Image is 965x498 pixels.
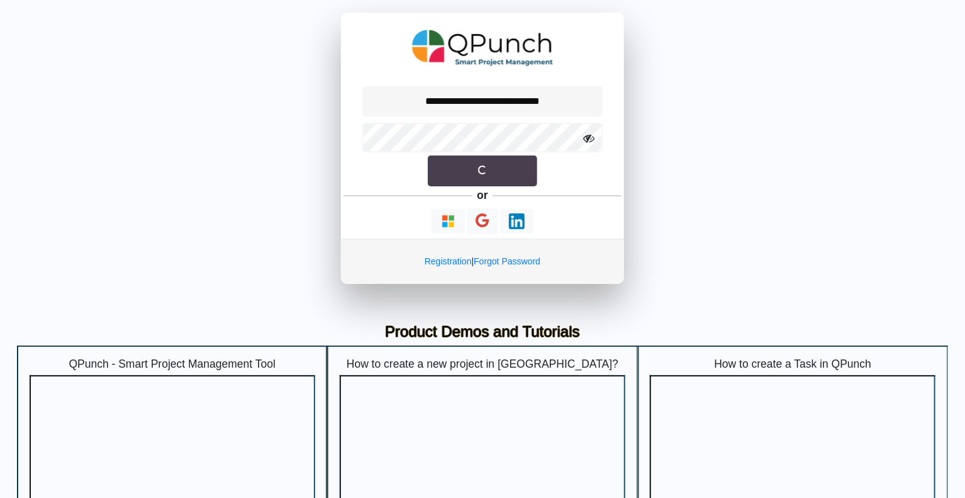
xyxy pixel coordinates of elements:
[30,358,315,371] h5: QPunch - Smart Project Management Tool
[412,25,554,71] img: QPunch
[475,186,491,204] h5: or
[440,213,456,229] img: Loading...
[650,358,935,371] h5: How to create a Task in QPunch
[26,323,939,341] h3: Product Demos and Tutorials
[425,256,472,266] a: Registration
[474,256,540,266] a: Forgot Password
[341,239,624,284] div: |
[432,209,465,234] button: Continue With Microsoft Azure
[340,358,625,371] h5: How to create a new project in [GEOGRAPHIC_DATA]?
[500,209,533,234] button: Continue With LinkedIn
[509,213,525,229] img: Loading...
[467,208,498,234] button: Continue With Google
